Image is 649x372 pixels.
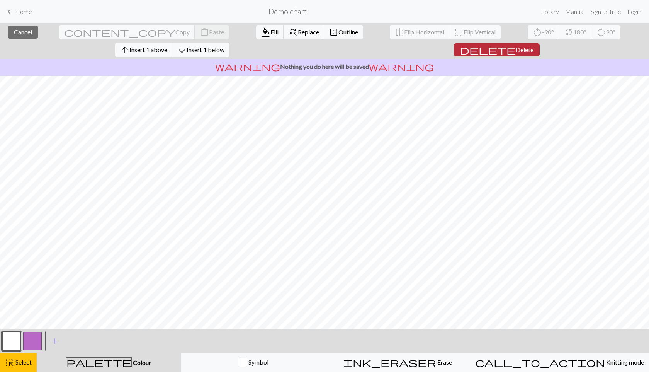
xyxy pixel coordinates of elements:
[395,27,404,38] span: flip
[50,336,59,346] span: add
[215,61,280,72] span: warning
[324,25,363,39] button: Outline
[533,27,542,38] span: rotate_left
[59,25,195,39] button: Copy
[177,44,187,55] span: arrow_downward
[120,44,129,55] span: arrow_upward
[14,28,32,36] span: Cancel
[289,27,298,38] span: find_replace
[37,353,181,372] button: Colour
[369,61,434,72] span: warning
[454,27,464,37] span: flip
[132,359,151,366] span: Colour
[542,28,554,36] span: -90°
[268,7,307,16] h2: Demo chart
[247,358,268,366] span: Symbol
[298,28,319,36] span: Replace
[175,28,190,36] span: Copy
[449,25,501,39] button: Flip Vertical
[562,4,588,19] a: Manual
[404,28,444,36] span: Flip Horizontal
[475,357,605,368] span: call_to_action
[187,46,224,53] span: Insert 1 below
[460,44,516,55] span: delete
[14,358,32,366] span: Select
[559,25,592,39] button: 180°
[5,6,14,17] span: keyboard_arrow_left
[605,358,644,366] span: Knitting mode
[256,25,284,39] button: Fill
[5,5,32,18] a: Home
[516,46,533,53] span: Delete
[64,27,175,38] span: content_copy
[606,28,615,36] span: 90°
[454,43,540,56] button: Delete
[528,25,559,39] button: -90°
[470,353,649,372] button: Knitting mode
[270,28,279,36] span: Fill
[129,46,167,53] span: Insert 1 above
[464,28,496,36] span: Flip Vertical
[436,358,452,366] span: Erase
[390,25,450,39] button: Flip Horizontal
[66,357,131,368] span: palette
[8,26,38,39] button: Cancel
[329,27,338,38] span: border_outer
[172,43,229,57] button: Insert 1 below
[591,25,620,39] button: 90°
[573,28,586,36] span: 180°
[624,4,644,19] a: Login
[284,25,324,39] button: Replace
[564,27,573,38] span: sync
[261,27,270,38] span: format_color_fill
[343,357,436,368] span: ink_eraser
[181,353,326,372] button: Symbol
[3,62,646,71] p: Nothing you do here will be saved
[115,43,173,57] button: Insert 1 above
[5,357,14,368] span: highlight_alt
[537,4,562,19] a: Library
[596,27,606,38] span: rotate_right
[588,4,624,19] a: Sign up free
[15,8,32,15] span: Home
[338,28,358,36] span: Outline
[325,353,470,372] button: Erase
